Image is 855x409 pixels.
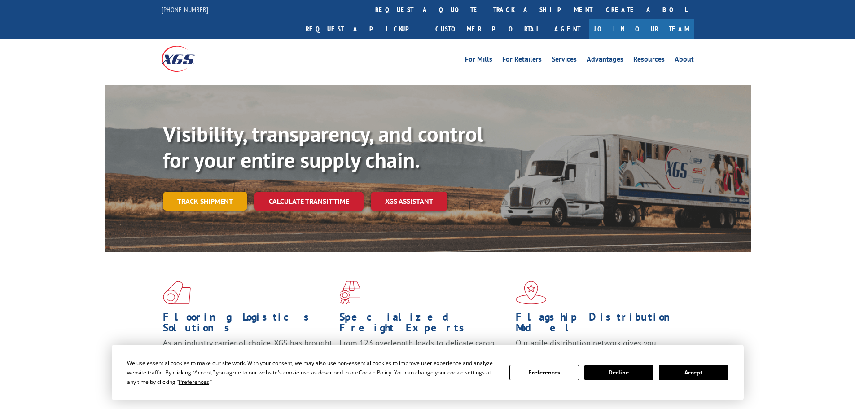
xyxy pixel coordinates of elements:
[339,338,509,378] p: From 123 overlength loads to delicate cargo, our experienced staff knows the best way to move you...
[179,378,209,386] span: Preferences
[589,19,694,39] a: Join Our Team
[516,281,547,304] img: xgs-icon-flagship-distribution-model-red
[299,19,429,39] a: Request a pickup
[584,365,653,380] button: Decline
[127,358,499,387] div: We use essential cookies to make our site work. With your consent, we may also use non-essential ...
[587,56,623,66] a: Advantages
[552,56,577,66] a: Services
[162,5,208,14] a: [PHONE_NUMBER]
[516,338,681,359] span: Our agile distribution network gives you nationwide inventory management on demand.
[633,56,665,66] a: Resources
[163,281,191,304] img: xgs-icon-total-supply-chain-intelligence-red
[339,312,509,338] h1: Specialized Freight Experts
[675,56,694,66] a: About
[163,192,247,211] a: Track shipment
[509,365,579,380] button: Preferences
[659,365,728,380] button: Accept
[359,369,391,376] span: Cookie Policy
[465,56,492,66] a: For Mills
[502,56,542,66] a: For Retailers
[254,192,364,211] a: Calculate transit time
[545,19,589,39] a: Agent
[163,338,332,369] span: As an industry carrier of choice, XGS has brought innovation and dedication to flooring logistics...
[163,312,333,338] h1: Flooring Logistics Solutions
[163,120,483,174] b: Visibility, transparency, and control for your entire supply chain.
[339,281,360,304] img: xgs-icon-focused-on-flooring-red
[516,312,685,338] h1: Flagship Distribution Model
[371,192,447,211] a: XGS ASSISTANT
[112,345,744,400] div: Cookie Consent Prompt
[429,19,545,39] a: Customer Portal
